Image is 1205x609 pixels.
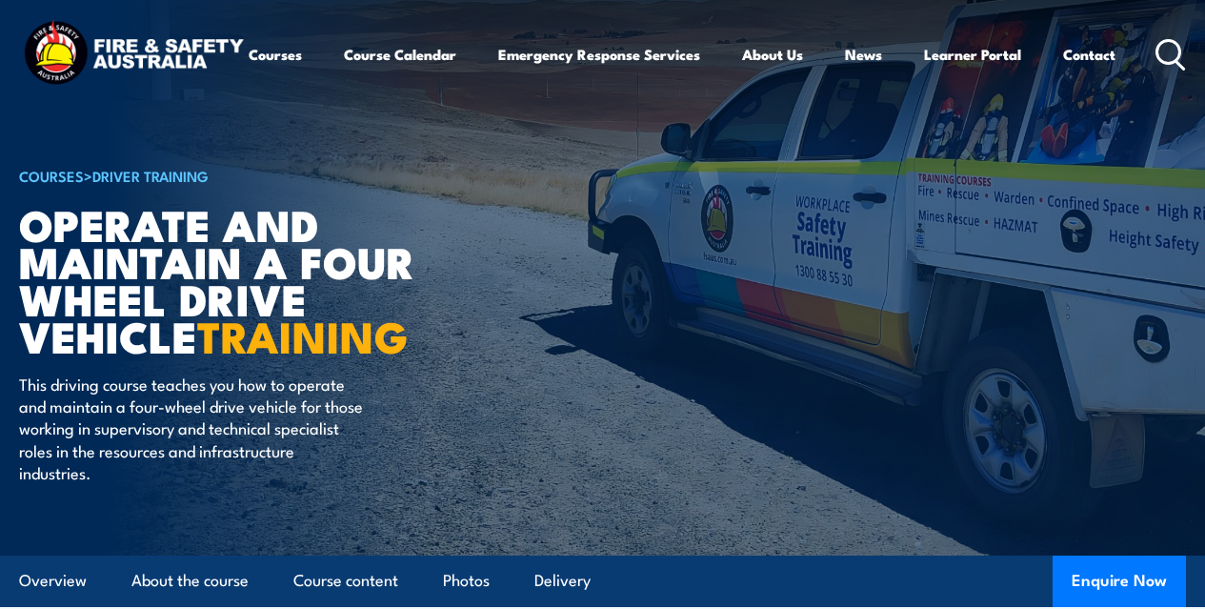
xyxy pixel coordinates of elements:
a: COURSES [19,165,84,186]
p: This driving course teaches you how to operate and maintain a four-wheel drive vehicle for those ... [19,373,367,484]
h1: Operate and Maintain a Four Wheel Drive Vehicle [19,205,490,355]
a: Contact [1063,31,1115,77]
a: Overview [19,556,87,606]
a: Emergency Response Services [498,31,700,77]
strong: TRAINING [197,302,409,368]
a: About Us [742,31,803,77]
button: Enquire Now [1053,556,1186,607]
a: Courses [249,31,302,77]
a: Learner Portal [924,31,1021,77]
a: About the course [131,556,249,606]
h6: > [19,164,490,187]
a: Driver Training [92,165,209,186]
a: Delivery [534,556,591,606]
a: News [845,31,882,77]
a: Course content [293,556,398,606]
a: Photos [443,556,490,606]
a: Course Calendar [344,31,456,77]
